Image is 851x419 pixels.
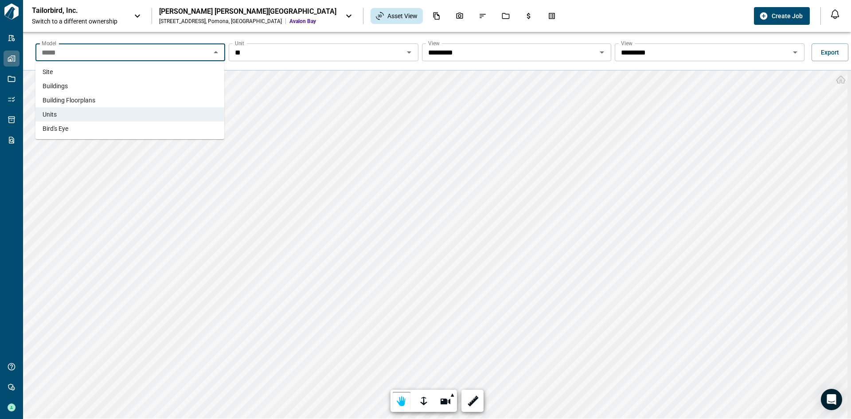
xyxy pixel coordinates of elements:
span: Export [821,48,839,57]
label: Model [42,39,56,47]
div: Asset View [371,8,423,24]
button: Open [596,46,608,59]
div: Jobs [496,8,515,23]
div: [STREET_ADDRESS] , Pomona , [GEOGRAPHIC_DATA] [159,18,282,25]
div: Budgets [519,8,538,23]
span: Site [43,67,53,76]
div: Issues & Info [473,8,492,23]
div: Documents [427,8,446,23]
span: Create Job [772,12,803,20]
span: Buildings [43,82,68,90]
p: Tailorbird, Inc. [32,6,112,15]
span: Switch to a different ownership [32,17,125,26]
span: Bird's Eye [43,124,68,133]
button: Close [210,46,222,59]
span: Building Floorplans [43,96,95,105]
span: Avalon Bay [289,18,336,25]
div: Photos [450,8,469,23]
button: Open [403,46,415,59]
div: Takeoff Center [543,8,561,23]
button: Open notification feed [828,7,842,21]
label: View [621,39,632,47]
div: Open Intercom Messenger [821,389,842,410]
label: Unit [235,39,244,47]
button: Export [812,43,848,61]
span: Units [43,110,57,119]
label: View [428,39,440,47]
button: Open [789,46,801,59]
button: Create Job [754,7,810,25]
div: [PERSON_NAME] [PERSON_NAME][GEOGRAPHIC_DATA] [159,7,336,16]
span: Asset View [387,12,418,20]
